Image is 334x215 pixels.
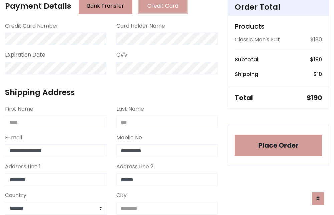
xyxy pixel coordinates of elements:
p: Classic Men's Suit [235,36,280,44]
label: First Name [5,105,33,113]
label: Country [5,191,26,199]
label: City [116,191,127,199]
label: Last Name [116,105,144,113]
h5: $ [307,94,322,102]
h4: Shipping Address [5,88,218,97]
h6: Shipping [235,71,258,77]
label: Credit Card Number [5,22,58,30]
h4: Order Total [235,2,322,12]
button: Place Order [235,135,322,156]
label: CVV [116,51,128,59]
span: 190 [311,93,322,102]
label: Mobile No [116,134,142,142]
span: 10 [317,70,322,78]
h5: Total [235,94,253,102]
h6: $ [310,56,322,63]
h4: Payment Details [5,1,71,11]
span: 180 [314,56,322,63]
h6: $ [313,71,322,77]
label: Expiration Date [5,51,45,59]
h6: Subtotal [235,56,258,63]
label: E-mail [5,134,22,142]
h5: Products [235,22,322,30]
label: Address Line 2 [116,163,153,171]
label: Address Line 1 [5,163,41,171]
p: $180 [310,36,322,44]
label: Card Holder Name [116,22,165,30]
